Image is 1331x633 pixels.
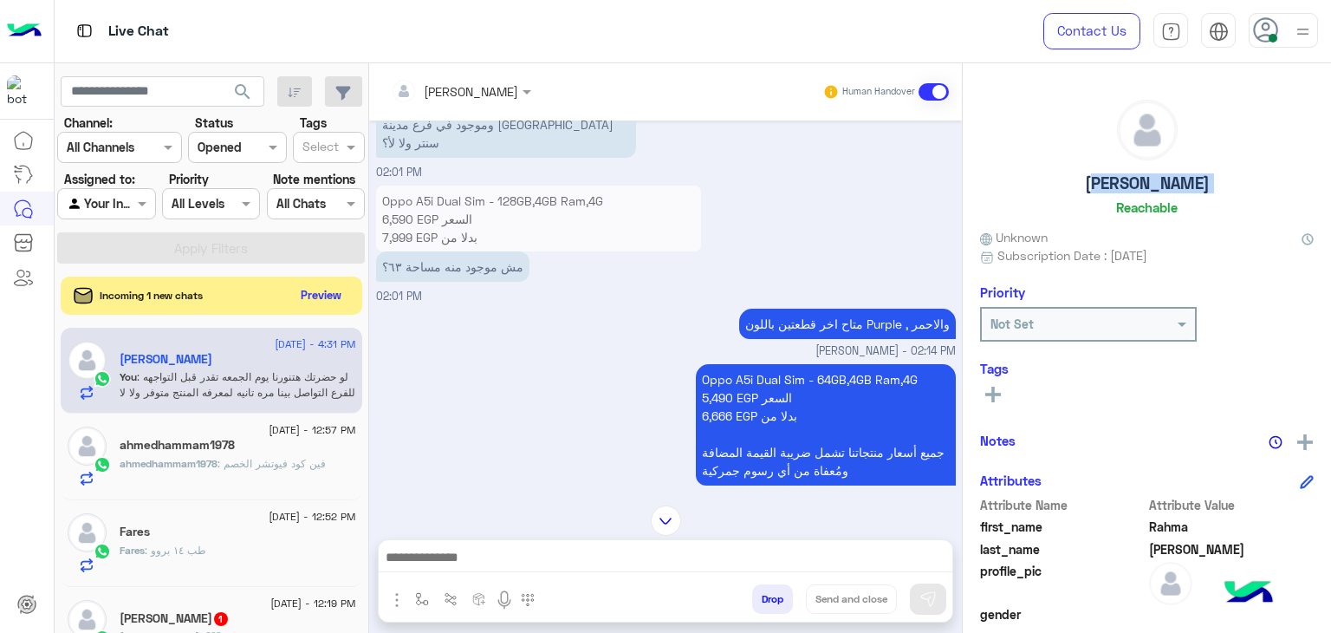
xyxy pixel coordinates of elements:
[1269,435,1282,449] img: notes
[415,592,429,606] img: select flow
[472,592,486,606] img: create order
[376,166,422,179] span: 02:01 PM
[1116,199,1178,215] h6: Reachable
[980,361,1314,376] h6: Tags
[1292,21,1314,42] img: profile
[739,309,956,339] p: 23/8/2025, 2:14 PM
[806,584,897,614] button: Send and close
[815,343,956,360] span: [PERSON_NAME] - 02:14 PM
[980,605,1146,623] span: gender
[222,76,264,114] button: search
[376,91,636,158] p: 23/8/2025, 2:01 PM
[100,288,203,303] span: Incoming 1 new chats
[120,457,218,470] span: ahmedhammam1978
[108,20,169,43] p: Live Chat
[1085,173,1210,193] h5: [PERSON_NAME]
[1118,101,1177,160] img: defaultAdmin.png
[169,170,209,188] label: Priority
[1149,605,1315,623] span: null
[980,228,1048,246] span: Unknown
[494,590,515,610] img: send voice note
[1209,22,1229,42] img: tab
[120,370,137,383] span: You
[1297,434,1313,450] img: add
[376,251,529,282] p: 23/8/2025, 2:01 PM
[444,592,458,606] img: Trigger scenario
[1043,13,1140,49] a: Contact Us
[1153,13,1188,49] a: tab
[68,513,107,552] img: defaultAdmin.png
[980,496,1146,514] span: Attribute Name
[120,352,212,367] h5: Rahma Youssef
[120,525,150,539] h5: Fares
[465,584,494,613] button: create order
[232,82,253,102] span: search
[270,596,355,611] span: [DATE] - 12:19 PM
[980,473,1042,488] h6: Attributes
[651,506,681,536] img: scroll
[1149,518,1315,536] span: Rahma
[1149,540,1315,558] span: Youssef
[57,232,365,264] button: Apply Filters
[269,422,355,438] span: [DATE] - 12:57 PM
[120,370,355,399] span: لو حضرتك هتنورنا يوم الجمعه تقدر قبل التواجهه للفرع التواصل بينا مره تانيه لمعرفه المنتج متوفر ول...
[273,170,355,188] label: Note mentions
[752,584,793,614] button: Drop
[68,341,107,380] img: defaultAdmin.png
[842,85,915,99] small: Human Handover
[7,75,38,107] img: 1403182699927242
[94,543,111,560] img: WhatsApp
[1218,564,1279,624] img: hulul-logo.png
[120,611,230,626] h5: Mohamed Reda
[145,544,206,557] span: طب ١٤ بروو
[521,593,535,607] img: make a call
[120,438,235,453] h5: ahmedhammam1978
[376,290,422,303] span: 02:01 PM
[408,584,437,613] button: select flow
[696,364,956,486] p: 23/8/2025, 2:17 PM
[195,114,233,132] label: Status
[94,370,111,388] img: WhatsApp
[919,591,937,608] img: send message
[980,518,1146,536] span: first_name
[1161,22,1181,42] img: tab
[1149,496,1315,514] span: Attribute Value
[7,13,42,49] img: Logo
[980,284,1025,300] h6: Priority
[94,456,111,473] img: WhatsApp
[218,457,326,470] span: فين كود فيوتشر الخصم
[269,509,355,525] span: [DATE] - 12:52 PM
[997,246,1147,264] span: Subscription Date : [DATE]
[300,137,339,160] div: Select
[1149,562,1192,605] img: defaultAdmin.png
[74,20,95,42] img: tab
[376,186,701,307] p: 23/8/2025, 2:01 PM
[980,562,1146,602] span: profile_pic
[120,544,145,557] span: Fares
[68,427,107,466] img: defaultAdmin.png
[980,433,1016,448] h6: Notes
[386,590,407,610] img: send attachment
[214,612,228,626] span: 1
[64,114,113,132] label: Channel:
[294,283,349,308] button: Preview
[300,114,327,132] label: Tags
[64,170,135,188] label: Assigned to:
[980,540,1146,558] span: last_name
[275,336,355,352] span: [DATE] - 4:31 PM
[437,584,465,613] button: Trigger scenario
